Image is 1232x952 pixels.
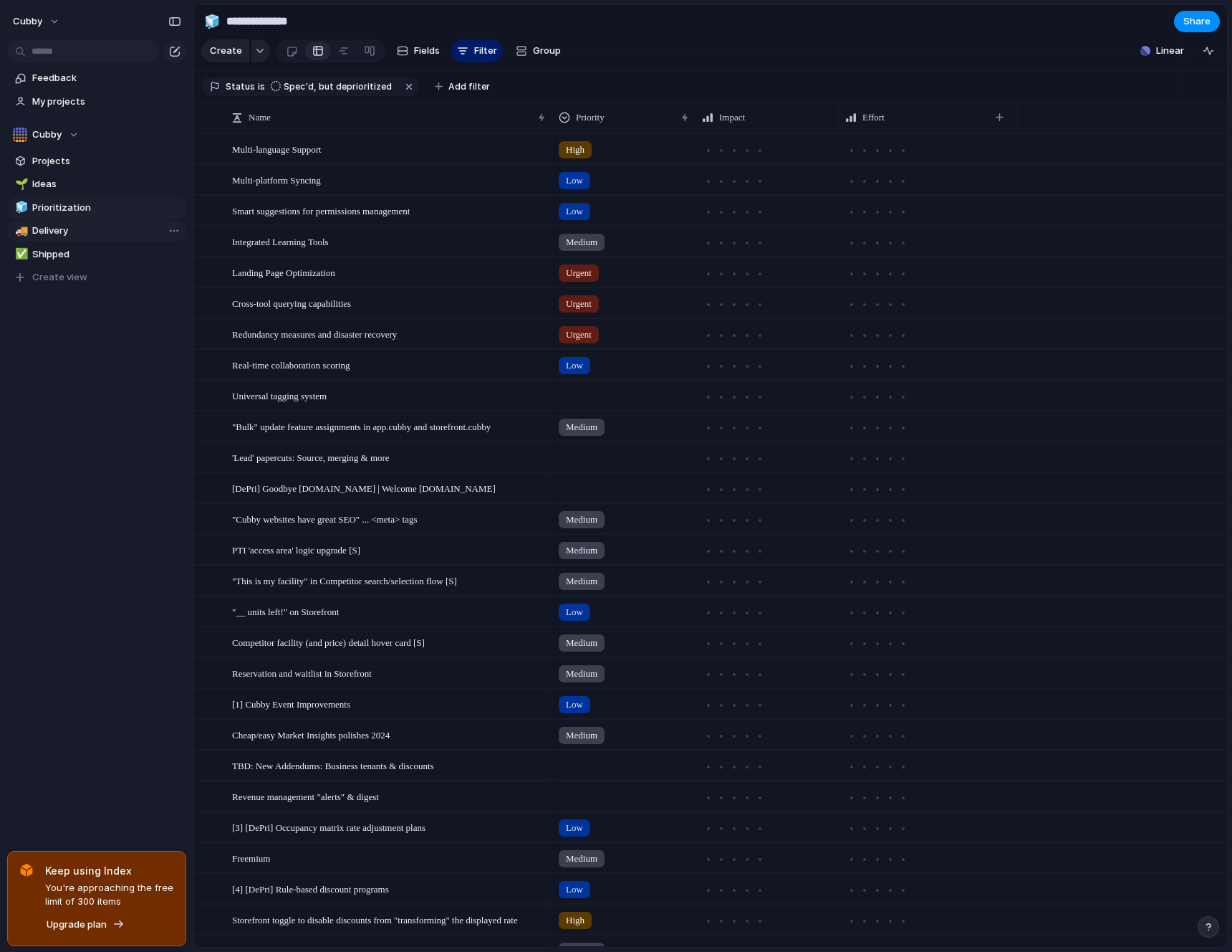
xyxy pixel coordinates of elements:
span: Medium [566,420,597,434]
span: Spec'd, but deprioritized [284,80,392,93]
span: Feedback [32,71,181,85]
span: Name [249,110,271,125]
span: Shipped [32,247,181,262]
span: Integrated Learning Tools [232,233,329,249]
button: 🧊 [13,201,27,215]
span: High [566,143,584,157]
button: 🧊 [201,10,223,33]
span: Group [533,44,561,58]
span: Impact [719,110,745,125]
button: Share [1174,11,1220,32]
span: "Cubby websites have great SEO" ... <meta> tags [232,510,418,527]
span: Medium [566,543,597,558]
span: Landing Page Optimization [232,264,335,280]
span: Low [566,882,583,897]
span: Universal tagging system [232,387,327,404]
span: Status [226,80,255,93]
span: [4] [DePri] Rule-based discount programs [232,880,389,897]
div: 🧊 [15,199,25,216]
span: is [258,80,265,93]
span: Low [566,204,583,219]
span: Revenue management "alerts" & digest [232,788,379,804]
span: Upgrade plan [47,918,107,932]
span: Cubby [13,14,42,29]
span: [1] Cubby Event Improvements [232,695,350,712]
span: Low [566,698,583,712]
span: Low [566,358,583,373]
span: "__ units left!" on Storefront [232,603,339,619]
a: My projects [7,91,186,113]
button: 🌱 [13,177,27,191]
span: Medium [566,852,597,866]
span: PTI 'access area' logic upgrade [S] [232,541,360,558]
div: ✅Shipped [7,244,186,265]
span: Low [566,173,583,188]
span: Urgent [566,297,592,311]
span: Prioritization [32,201,181,215]
span: Low [566,605,583,619]
span: Urgent [566,266,592,280]
span: Linear [1156,44,1184,58]
span: Share [1183,14,1211,29]
span: Freemium [232,849,270,866]
span: Multi-language Support [232,141,322,157]
span: Multi-platform Syncing [232,171,321,188]
span: Competitor facility (and price) detail hover card [S] [232,634,425,650]
span: Reservation and waitlist in Storefront [232,665,372,681]
span: Cubby [32,128,62,142]
span: Cheap/easy Market Insights polishes 2024 [232,726,390,743]
span: Medium [566,728,597,743]
span: Medium [566,235,597,249]
button: Add filter [426,77,499,97]
span: Keep using Index [45,863,174,878]
div: 🌱 [15,176,25,193]
button: 🚚 [13,224,27,238]
span: Low [566,821,583,835]
a: 🧊Prioritization [7,197,186,219]
div: ✅ [15,246,25,262]
span: Redundancy measures and disaster recovery [232,325,397,342]
span: Medium [566,574,597,589]
button: ✅ [13,247,27,262]
span: "Bulk" update feature assignments in app.cubby and storefront.cubby [232,418,491,434]
span: Smart suggestions for permissions management [232,202,410,219]
span: "This is my facility" in Competitor search/selection flow [S] [232,572,457,589]
button: Cubby [6,10,67,33]
span: TBD: New Addendums: Business tenants & discounts [232,757,434,773]
span: Projects [32,154,181,168]
span: Real-time collaboration scoring [232,356,350,373]
button: is [255,79,268,95]
div: 🚚 [15,223,25,239]
button: Create view [7,267,186,288]
a: Feedback [7,67,186,89]
span: Fields [414,44,440,58]
span: Create view [32,270,87,285]
button: Linear [1135,40,1190,62]
span: Create [210,44,242,58]
span: Priority [576,110,605,125]
span: Medium [566,636,597,650]
span: Filter [474,44,497,58]
span: Urgent [566,328,592,342]
span: Cross-tool querying capabilities [232,295,351,311]
a: Projects [7,151,186,172]
div: 🧊 [204,11,220,31]
span: [DePri] Goodbye [DOMAIN_NAME] | Welcome [DOMAIN_NAME] [232,480,496,496]
span: Storefront toggle to disable discounts from "transforming" the displayed rate [232,911,518,928]
a: 🌱Ideas [7,173,186,195]
button: Group [509,39,568,62]
span: Effort [862,110,885,125]
span: Ideas [32,177,181,191]
span: High [566,913,584,928]
span: [3] [DePri] Occupancy matrix rate adjustment plans [232,819,425,835]
span: Delivery [32,224,181,238]
span: 'Lead' papercuts: Source, merging & more [232,449,390,465]
button: Fields [391,39,446,62]
button: Spec'd, but deprioritized [266,79,400,95]
a: 🚚Delivery [7,220,186,242]
button: Cubby [7,124,186,146]
span: Add filter [448,80,490,93]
